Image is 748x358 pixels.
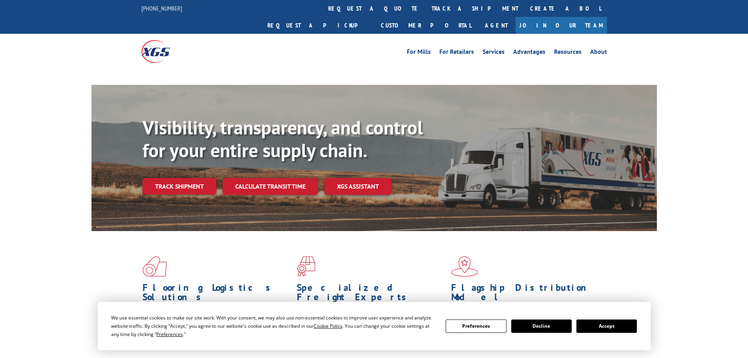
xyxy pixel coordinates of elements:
[156,331,183,338] span: Preferences
[554,49,582,57] a: Resources
[576,319,637,333] button: Accept
[297,283,445,306] h1: Specialized Freight Experts
[483,49,505,57] a: Services
[439,49,474,57] a: For Retailers
[314,323,342,329] span: Cookie Policy
[223,178,318,195] a: Calculate transit time
[143,256,167,277] img: xgs-icon-total-supply-chain-intelligence-red
[98,302,651,350] div: Cookie Consent Prompt
[513,49,545,57] a: Advantages
[451,256,478,277] img: xgs-icon-flagship-distribution-model-red
[477,17,516,34] a: Agent
[451,283,600,306] h1: Flagship Distribution Model
[111,314,436,338] div: We use essential cookies to make our site work. With your consent, we may also use non-essential ...
[262,17,375,34] a: Request a pickup
[297,256,315,277] img: xgs-icon-focused-on-flooring-red
[141,4,182,12] a: [PHONE_NUMBER]
[143,178,216,195] a: Track shipment
[143,283,291,306] h1: Flooring Logistics Solutions
[511,319,572,333] button: Decline
[590,49,607,57] a: About
[375,17,477,34] a: Customer Portal
[143,115,423,162] b: Visibility, transparency, and control for your entire supply chain.
[516,17,607,34] a: Join Our Team
[446,319,506,333] button: Preferences
[324,178,391,195] a: XGS ASSISTANT
[407,49,431,57] a: For Mills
